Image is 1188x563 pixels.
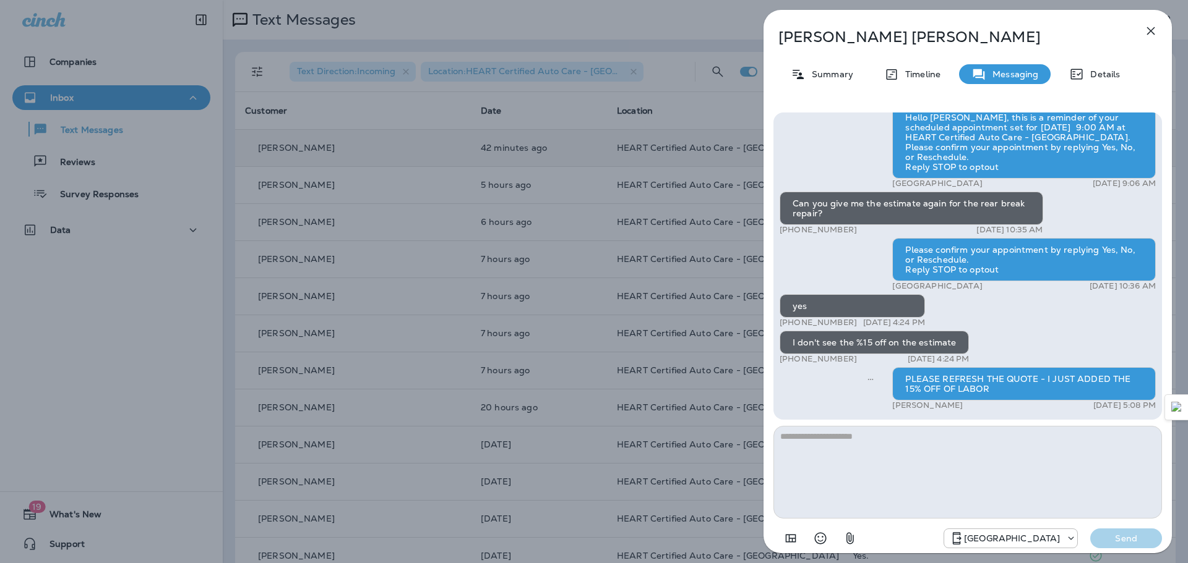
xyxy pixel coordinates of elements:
p: [PERSON_NAME] [892,400,963,410]
p: [DATE] 5:08 PM [1093,400,1156,410]
div: yes [780,294,925,318]
div: +1 (847) 262-3704 [944,531,1077,546]
button: Add in a premade template [778,526,803,551]
p: Summary [806,69,853,79]
p: Timeline [899,69,940,79]
div: PLEASE REFRESH THE QUOTE - I JUST ADDED THE 15% OFF OF LABOR [892,367,1156,400]
img: Detect Auto [1171,402,1182,413]
p: [PERSON_NAME] [PERSON_NAME] [778,28,1116,46]
p: [DATE] 9:06 AM [1093,179,1156,188]
p: Details [1084,69,1120,79]
div: Please confirm your appointment by replying Yes, No, or Reschedule. Reply STOP to optout [892,238,1156,281]
p: Messaging [986,69,1038,79]
p: [DATE] 4:24 PM [908,354,970,364]
p: [GEOGRAPHIC_DATA] [892,179,982,188]
p: [PHONE_NUMBER] [780,318,857,328]
span: Sent [867,373,874,384]
p: [DATE] 10:36 AM [1090,281,1156,291]
div: I don't see the %15 off on the estimate [780,331,969,354]
div: Can you give me the estimate again for the rear break repair? [780,192,1043,225]
button: Select an emoji [808,526,833,551]
p: [PHONE_NUMBER] [780,354,857,364]
p: [PHONE_NUMBER] [780,225,857,235]
p: [DATE] 4:24 PM [863,318,925,328]
div: Hello [PERSON_NAME], this is a reminder of your scheduled appointment set for [DATE] 9:00 AM at H... [892,106,1156,179]
p: [DATE] 10:35 AM [976,225,1043,235]
p: [GEOGRAPHIC_DATA] [964,533,1060,543]
p: [GEOGRAPHIC_DATA] [892,281,982,291]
